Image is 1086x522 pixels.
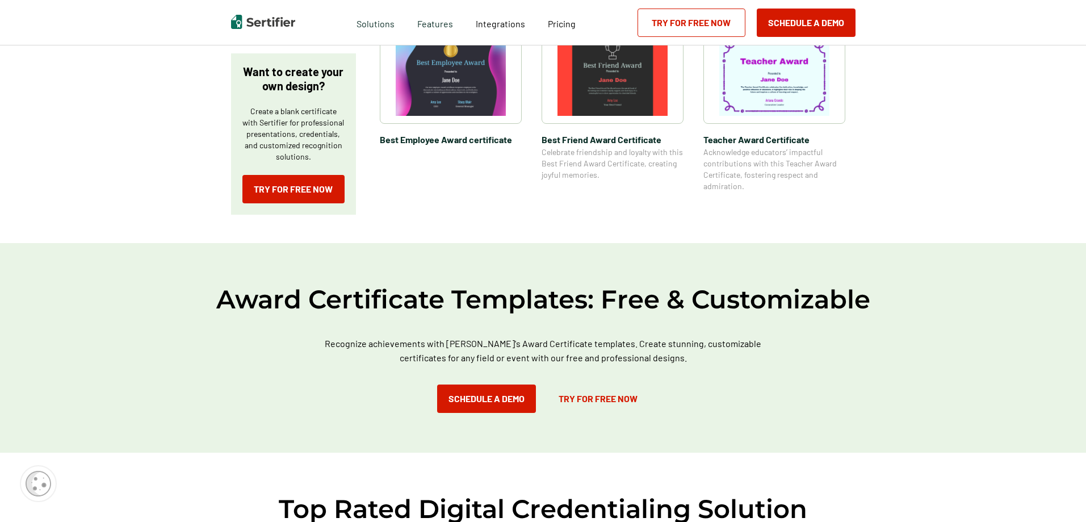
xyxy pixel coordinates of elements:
span: Integrations [476,18,525,29]
span: Celebrate friendship and loyalty with this Best Friend Award Certificate, creating joyful memories. [542,147,684,181]
a: Try for Free Now [547,385,649,413]
button: Schedule a Demo [757,9,856,37]
img: Teacher Award Certificate [719,38,829,116]
button: Schedule a Demo [437,385,536,413]
span: Pricing [548,18,576,29]
span: Acknowledge educators’ impactful contributions with this Teacher Award Certificate, fostering res... [703,147,845,192]
img: Cookie Popup Icon [26,471,51,496]
span: Best Friend Award Certificate​ [542,132,684,147]
img: Best Friend Award Certificate​ [557,38,668,116]
p: Recognize achievements with [PERSON_NAME]'s Award Certificate templates. Create stunning, customi... [305,336,782,365]
a: Best Friend Award Certificate​Best Friend Award Certificate​Celebrate friendship and loyalty with... [542,30,684,192]
img: Best Employee Award certificate​ [396,38,506,116]
span: Best Employee Award certificate​ [380,132,522,147]
iframe: Chat Widget [1029,467,1086,522]
a: Teacher Award CertificateTeacher Award CertificateAcknowledge educators’ impactful contributions ... [703,30,845,192]
p: Want to create your own design? [242,65,345,93]
img: Sertifier | Digital Credentialing Platform [231,15,295,29]
a: Best Employee Award certificate​Best Employee Award certificate​ [380,30,522,192]
span: Solutions [357,15,395,30]
a: Try for Free Now [638,9,745,37]
p: Create a blank certificate with Sertifier for professional presentations, credentials, and custom... [242,106,345,162]
h2: Award Certificate Templates: Free & Customizable [203,283,884,316]
span: Features [417,15,453,30]
a: Pricing [548,15,576,30]
a: Integrations [476,15,525,30]
span: Teacher Award Certificate [703,132,845,147]
a: Try for Free Now [242,175,345,203]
